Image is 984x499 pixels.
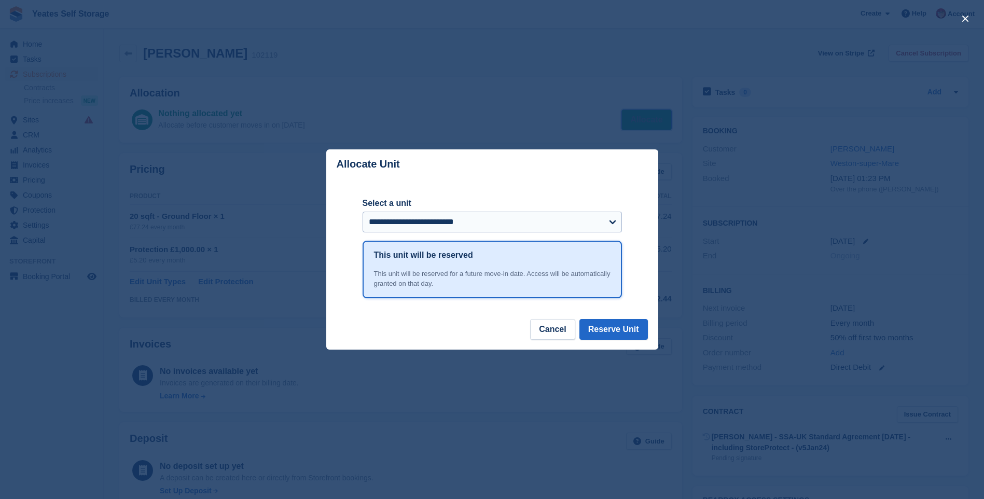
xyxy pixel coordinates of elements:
[363,197,622,210] label: Select a unit
[579,319,648,340] button: Reserve Unit
[530,319,575,340] button: Cancel
[957,10,974,27] button: close
[374,249,473,261] h1: This unit will be reserved
[374,269,611,289] div: This unit will be reserved for a future move-in date. Access will be automatically granted on tha...
[337,158,400,170] p: Allocate Unit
